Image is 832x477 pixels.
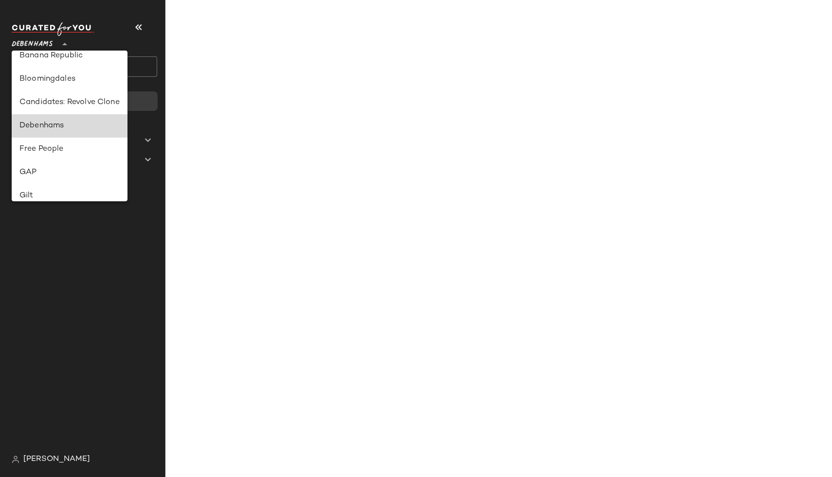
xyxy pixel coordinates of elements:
div: Bloomingdales [19,73,120,85]
img: svg%3e [12,456,19,463]
div: GAP [19,167,120,178]
div: Banana Republic [19,50,120,62]
div: undefined-list [12,51,127,201]
div: Candidates: Revolve Clone [19,97,120,108]
div: Debenhams [19,120,120,132]
img: cfy_white_logo.C9jOOHJF.svg [12,22,94,36]
div: Gilt [19,190,120,202]
span: Debenhams [12,33,53,51]
div: Free People [19,143,120,155]
span: [PERSON_NAME] [23,454,90,465]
